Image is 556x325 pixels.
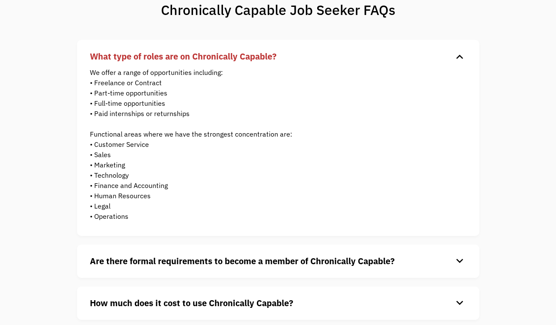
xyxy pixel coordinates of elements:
strong: What type of roles are on Chronically Capable? [90,51,277,62]
strong: How much does it cost to use Chronically Capable? [90,297,293,309]
h1: Chronically Capable Job Seeker FAQs [127,1,429,18]
p: We offer a range of opportunities including: • Freelance or Contract • Part-time opportunities • ... [90,67,454,221]
div: keyboard_arrow_down [453,50,467,63]
strong: Are there formal requirements to become a member of Chronically Capable? [90,255,395,267]
div: keyboard_arrow_down [453,255,467,268]
div: keyboard_arrow_down [453,297,467,310]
